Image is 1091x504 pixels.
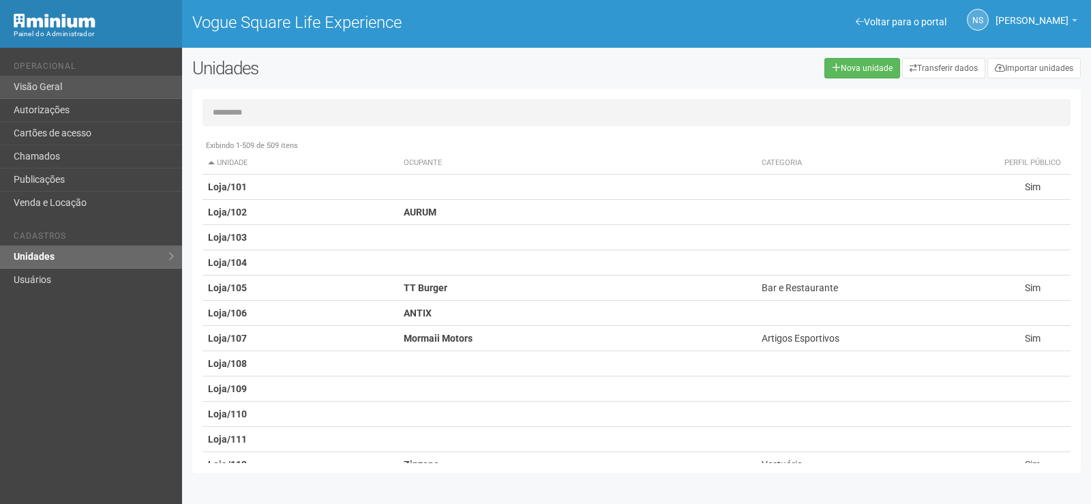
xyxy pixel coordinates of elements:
[1025,181,1041,192] span: Sim
[756,326,995,351] td: Artigos Esportivos
[208,383,247,394] strong: Loja/109
[856,16,946,27] a: Voltar para o portal
[756,276,995,301] td: Bar e Restaurante
[398,152,756,175] th: Ocupante: activate to sort column ascending
[996,2,1068,26] span: Nicolle Silva
[203,152,399,175] th: Unidade: activate to sort column descending
[1025,459,1041,470] span: Sim
[208,459,247,470] strong: Loja/112
[404,459,439,470] strong: Zinzane
[404,308,432,318] strong: ANTIX
[208,409,247,419] strong: Loja/110
[404,333,473,344] strong: Mormaii Motors
[987,58,1081,78] a: Importar unidades
[902,58,985,78] a: Transferir dados
[208,282,247,293] strong: Loja/105
[756,152,995,175] th: Categoria: activate to sort column ascending
[208,207,247,218] strong: Loja/102
[994,152,1071,175] th: Perfil público: activate to sort column ascending
[1025,282,1041,293] span: Sim
[756,452,995,477] td: Vestuário
[824,58,900,78] a: Nova unidade
[208,358,247,369] strong: Loja/108
[967,9,989,31] a: NS
[203,140,1071,152] div: Exibindo 1-509 de 509 itens
[996,17,1077,28] a: [PERSON_NAME]
[208,333,247,344] strong: Loja/107
[192,14,627,31] h1: Vogue Square Life Experience
[14,61,172,76] li: Operacional
[404,207,436,218] strong: AURUM
[14,14,95,28] img: Minium
[208,308,247,318] strong: Loja/106
[14,231,172,246] li: Cadastros
[208,232,247,243] strong: Loja/103
[208,257,247,268] strong: Loja/104
[192,58,551,78] h2: Unidades
[14,28,172,40] div: Painel do Administrador
[208,434,247,445] strong: Loja/111
[404,282,447,293] strong: TT Burger
[208,181,247,192] strong: Loja/101
[1025,333,1041,344] span: Sim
